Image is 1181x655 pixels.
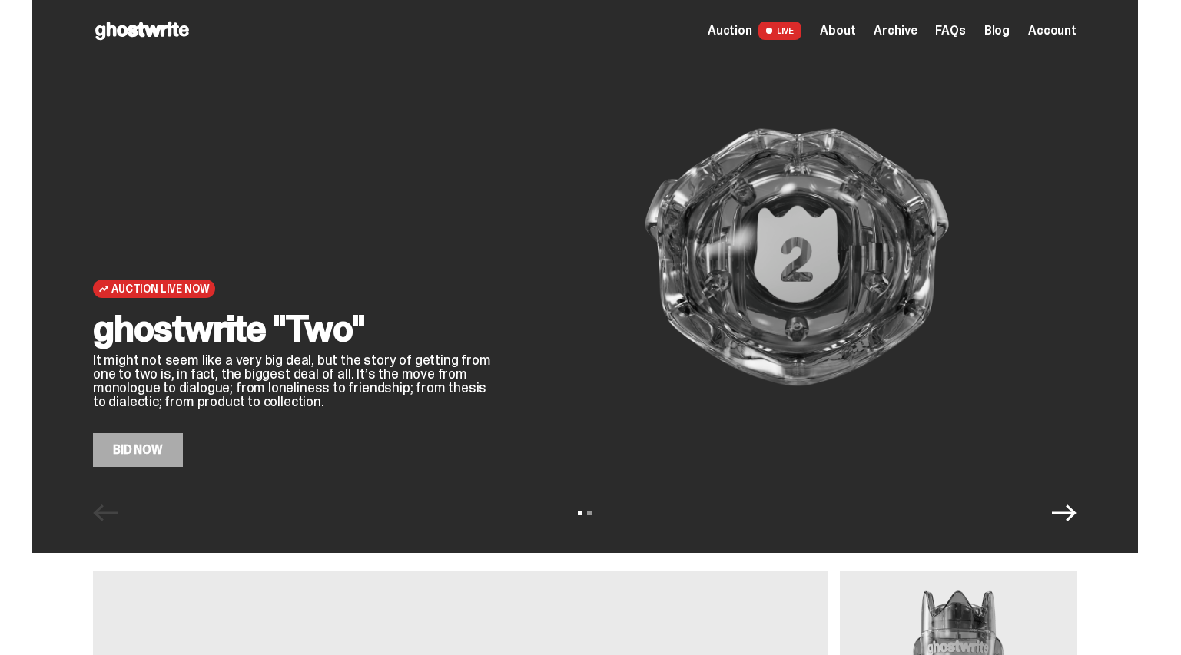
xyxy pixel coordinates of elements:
[984,25,1010,37] a: Blog
[758,22,802,40] span: LIVE
[1052,501,1077,525] button: Next
[93,433,183,467] a: Bid Now
[935,25,965,37] a: FAQs
[587,511,592,515] button: View slide 2
[820,25,855,37] a: About
[874,25,917,37] a: Archive
[93,310,493,347] h2: ghostwrite "Two"
[111,283,209,295] span: Auction Live Now
[708,25,752,37] span: Auction
[708,22,801,40] a: Auction LIVE
[1028,25,1077,37] a: Account
[93,353,493,409] p: It might not seem like a very big deal, but the story of getting from one to two is, in fact, the...
[517,48,1077,467] img: ghostwrite "Two"
[578,511,582,515] button: View slide 1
